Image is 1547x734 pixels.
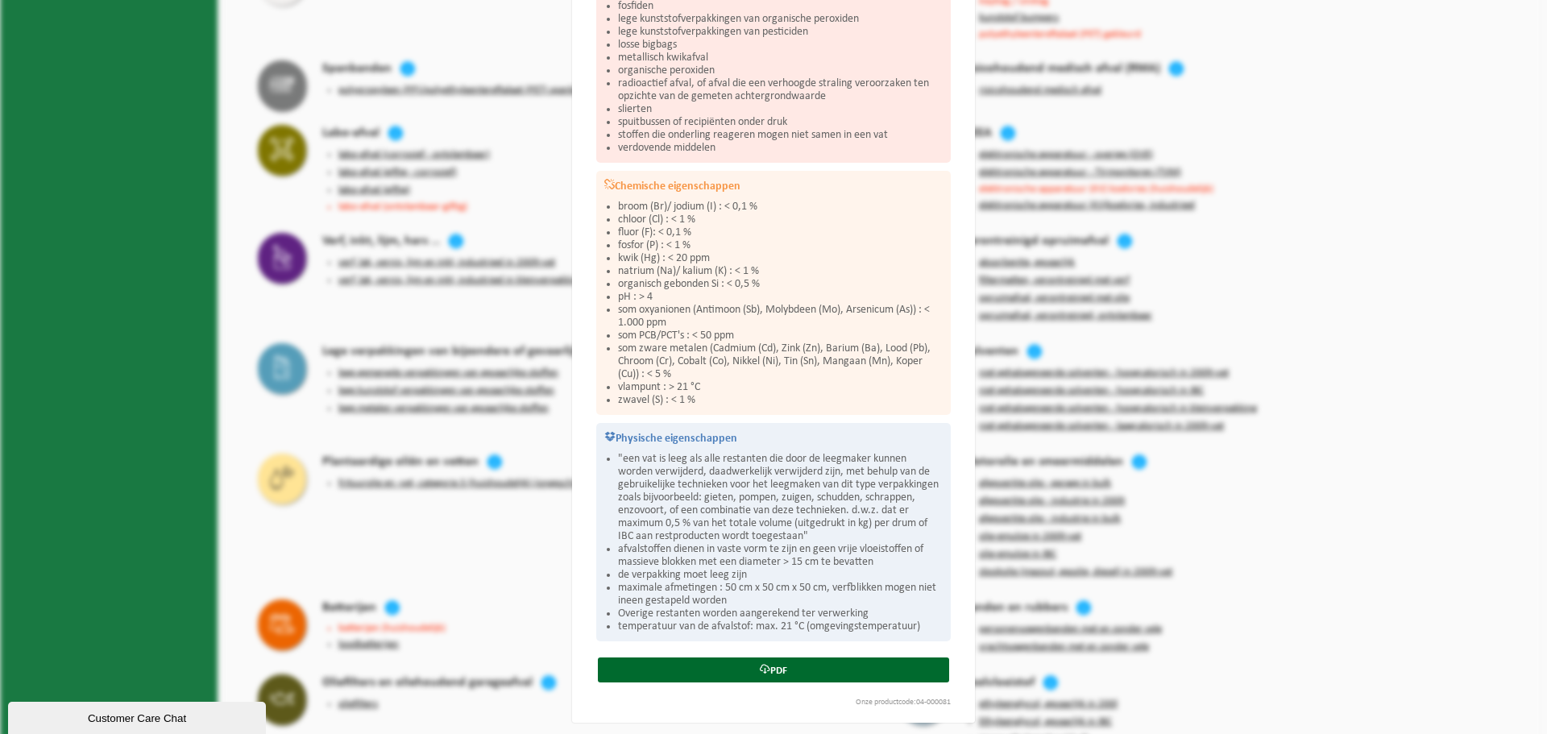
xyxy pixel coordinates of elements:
li: Overige restanten worden aangerekend ter verwerking [618,608,943,620]
h3: Chemische eigenschappen [604,179,943,193]
a: PDF [598,657,949,682]
li: fosfor (P) : < 1 % [618,239,943,252]
li: metallisch kwikafval [618,52,943,64]
li: organische peroxiden [618,64,943,77]
li: som PCB/PCT's : < 50 ppm [618,330,943,342]
li: chloor (Cl) : < 1 % [618,214,943,226]
li: radioactief afval, of afval die een verhoogde straling veroorzaken ten opzichte van de gemeten ac... [618,77,943,103]
iframe: chat widget [8,699,269,734]
li: de verpakking moet leeg zijn [618,569,943,582]
li: kwik (Hg) : < 20 ppm [618,252,943,265]
li: organisch gebonden Si : < 0,5 % [618,278,943,291]
div: Onze productcode:04-000081 [588,699,959,707]
li: broom (Br)/ jodium (I) : < 0,1 % [618,201,943,214]
li: vlampunt : > 21 °C [618,381,943,394]
li: losse bigbags [618,39,943,52]
li: slierten [618,103,943,116]
li: stoffen die onderling reageren mogen niet samen in een vat [618,129,943,142]
li: lege kunststofverpakkingen van pesticiden [618,26,943,39]
li: zwavel (S) : < 1 % [618,394,943,407]
li: temperatuur van de afvalstof: max. 21 °C (omgevingstemperatuur) [618,620,943,633]
li: natrium (Na)/ kalium (K) : < 1 % [618,265,943,278]
li: afvalstoffen dienen in vaste vorm te zijn en geen vrije vloeistoffen of massieve blokken met een ... [618,543,943,569]
li: maximale afmetingen : 50 cm x 50 cm x 50 cm, verfblikken mogen niet ineen gestapeld worden [618,582,943,608]
li: som zware metalen (Cadmium (Cd), Zink (Zn), Barium (Ba), Lood (Pb), Chroom (Cr), Cobalt (Co), Nik... [618,342,943,381]
h3: Physische eigenschappen [604,431,943,445]
li: spuitbussen of recipiënten onder druk [618,116,943,129]
li: fluor (F): < 0,1 % [618,226,943,239]
li: verdovende middelen [618,142,943,155]
li: som oxyanionen (Antimoon (Sb), Molybdeen (Mo), Arsenicum (As)) : < 1.000 ppm [618,304,943,330]
li: lege kunststofverpakkingen van organische peroxiden [618,13,943,26]
li: "een vat is leeg als alle restanten die door de leegmaker kunnen worden verwijderd, daadwerkelijk... [618,453,943,543]
li: pH : > 4 [618,291,943,304]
